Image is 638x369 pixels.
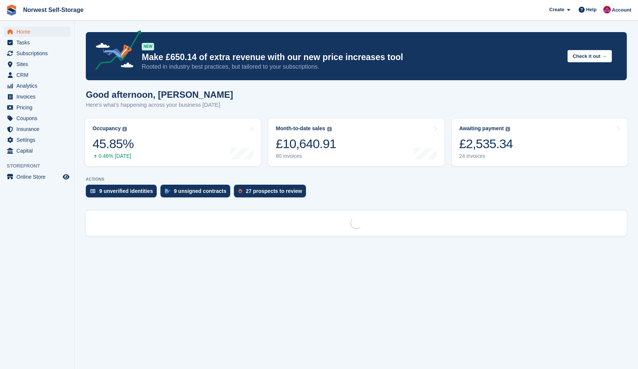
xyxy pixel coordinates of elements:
[142,43,154,50] div: NEW
[567,50,612,62] button: Check it out →
[276,153,336,159] div: 80 invoices
[549,6,564,13] span: Create
[93,136,134,151] div: 45.85%
[16,102,61,113] span: Pricing
[4,124,71,134] a: menu
[603,6,611,13] img: Daniel Grensinger
[246,188,302,194] div: 27 prospects to review
[86,185,160,201] a: 9 unverified identities
[276,136,336,151] div: £10,640.91
[459,136,513,151] div: £2,535.34
[142,52,562,63] p: Make £650.14 of extra revenue with our new price increases tool
[4,26,71,37] a: menu
[268,119,444,166] a: Month-to-date sales £10,640.91 80 invoices
[86,177,627,182] p: ACTIONS
[85,119,261,166] a: Occupancy 45.85% 0.46% [DATE]
[4,91,71,102] a: menu
[276,125,325,132] div: Month-to-date sales
[20,4,87,16] a: Norwest Self-Storage
[7,162,74,170] span: Storefront
[4,102,71,113] a: menu
[16,81,61,91] span: Analytics
[16,172,61,182] span: Online Store
[586,6,597,13] span: Help
[238,189,242,193] img: prospect-51fa495bee0391a8d652442698ab0144808aea92771e9ea1ae160a38d050c398.svg
[90,189,96,193] img: verify_identity-adf6edd0f0f0b5bbfe63781bf79b02c33cf7c696d77639b501bdc392416b5a36.svg
[506,127,510,131] img: icon-info-grey-7440780725fd019a000dd9b08b2336e03edf1995a4989e88bcd33f0948082b44.svg
[327,127,332,131] img: icon-info-grey-7440780725fd019a000dd9b08b2336e03edf1995a4989e88bcd33f0948082b44.svg
[174,188,226,194] div: 9 unsigned contracts
[16,91,61,102] span: Invoices
[6,4,17,16] img: stora-icon-8386f47178a22dfd0bd8f6a31ec36ba5ce8667c1dd55bd0f319d3a0aa187defe.svg
[4,48,71,59] a: menu
[4,59,71,69] a: menu
[452,119,628,166] a: Awaiting payment £2,535.34 24 invoices
[16,113,61,123] span: Coupons
[142,63,562,71] p: Rooted in industry best practices, but tailored to your subscriptions.
[16,26,61,37] span: Home
[459,125,504,132] div: Awaiting payment
[160,185,234,201] a: 9 unsigned contracts
[122,127,127,131] img: icon-info-grey-7440780725fd019a000dd9b08b2336e03edf1995a4989e88bcd33f0948082b44.svg
[4,146,71,156] a: menu
[62,172,71,181] a: Preview store
[86,101,233,109] p: Here's what's happening across your business [DATE]
[234,185,310,201] a: 27 prospects to review
[89,30,141,73] img: price-adjustments-announcement-icon-8257ccfd72463d97f412b2fc003d46551f7dbcb40ab6d574587a9cd5c0d94...
[612,6,631,14] span: Account
[4,81,71,91] a: menu
[16,59,61,69] span: Sites
[16,124,61,134] span: Insurance
[16,37,61,48] span: Tasks
[4,135,71,145] a: menu
[16,135,61,145] span: Settings
[16,146,61,156] span: Capital
[16,48,61,59] span: Subscriptions
[4,172,71,182] a: menu
[93,153,134,159] div: 0.46% [DATE]
[86,90,233,100] h1: Good afternoon, [PERSON_NAME]
[99,188,153,194] div: 9 unverified identities
[16,70,61,80] span: CRM
[459,153,513,159] div: 24 invoices
[4,37,71,48] a: menu
[4,113,71,123] a: menu
[93,125,121,132] div: Occupancy
[4,70,71,80] a: menu
[165,189,170,193] img: contract_signature_icon-13c848040528278c33f63329250d36e43548de30e8caae1d1a13099fd9432cc5.svg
